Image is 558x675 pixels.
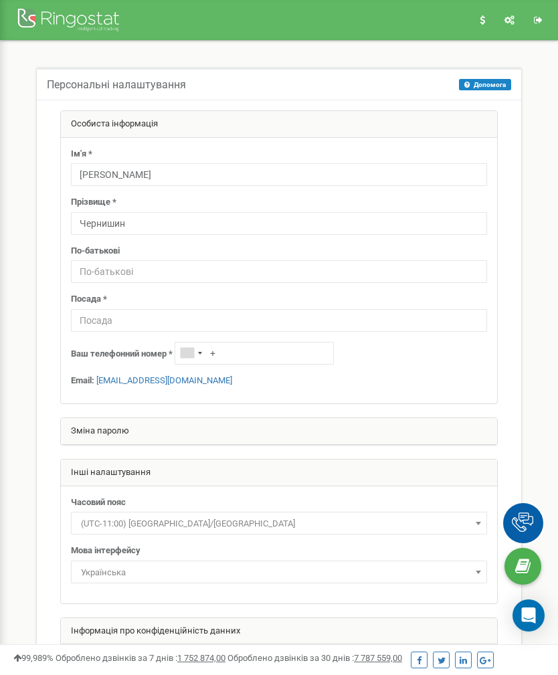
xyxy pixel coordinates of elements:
[56,653,225,663] span: Оброблено дзвінків за 7 днів :
[71,496,126,509] label: Часовий пояс
[61,618,497,645] div: Інформація про конфіденційність данних
[71,309,487,332] input: Посада
[71,561,487,583] span: Українська
[61,418,497,445] div: Зміна паролю
[354,653,402,663] u: 7 787 559,00
[61,111,497,138] div: Особиста інформація
[513,599,545,632] div: Open Intercom Messenger
[76,514,482,533] span: (UTC-11:00) Pacific/Midway
[175,342,334,365] input: +1-800-555-55-55
[175,343,206,364] div: Telephone country code
[96,375,232,385] a: [EMAIL_ADDRESS][DOMAIN_NAME]
[13,653,54,663] span: 99,989%
[71,245,120,258] label: По-батькові
[227,653,402,663] span: Оброблено дзвінків за 30 днів :
[71,196,116,209] label: Прізвище *
[177,653,225,663] u: 1 752 874,00
[71,260,487,283] input: По-батькові
[76,563,482,582] span: Українська
[71,512,487,535] span: (UTC-11:00) Pacific/Midway
[71,163,487,186] input: Ім'я
[71,293,107,306] label: Посада *
[71,375,94,385] strong: Email:
[71,148,92,161] label: Ім'я *
[71,212,487,235] input: Прізвище
[459,79,511,90] button: Допомога
[71,545,141,557] label: Мова інтерфейсу
[61,460,497,486] div: Інші налаштування
[47,79,186,91] h5: Персональні налаштування
[71,348,173,361] label: Ваш телефонний номер *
